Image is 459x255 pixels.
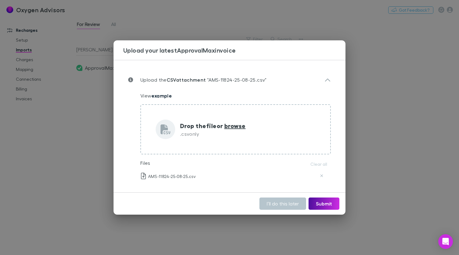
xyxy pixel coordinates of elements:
button: Delete [318,172,325,179]
button: Submit [309,198,339,210]
p: Upload the "AMS-11824-25-08-25.csv" [133,76,267,83]
p: Files [140,159,150,167]
div: Open Intercom Messenger [438,234,453,249]
div: Upload theCSVattachment "AMS-11824-25-08-25.csv" [123,70,336,90]
p: View [140,92,331,99]
a: example [151,93,172,99]
p: AMS-11824-25-08-25.csv [141,173,196,179]
h3: Upload your latest ApprovalMax invoice [123,46,345,54]
p: Drop the file or [180,121,246,130]
button: Clear all [307,161,331,168]
p: .csv only [180,130,246,138]
strong: CSV attachment [167,77,206,83]
button: I’ll do this later [259,198,306,210]
span: browse [224,122,246,130]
